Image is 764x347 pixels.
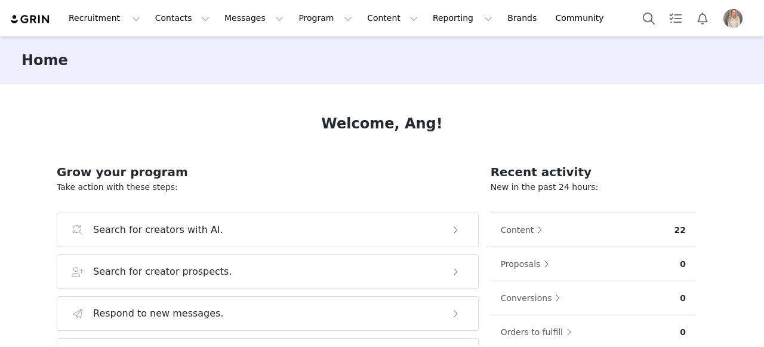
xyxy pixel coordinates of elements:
button: Program [291,5,359,32]
h2: Grow your program [57,163,479,181]
img: d416e1e8-898c-4204-ac8e-ae34b5e58a77.jpeg [723,9,743,28]
p: 22 [674,224,686,237]
p: Take action with these steps: [57,181,479,194]
img: grin logo [10,14,51,25]
button: Content [360,5,425,32]
button: Profile [716,9,754,28]
button: Content [500,220,549,239]
h1: Welcome, Ang! [321,113,442,134]
p: 0 [680,258,686,271]
p: 0 [680,326,686,339]
button: Contacts [148,5,217,32]
button: Search for creator prospects. [57,254,479,289]
button: Search for creators with AI. [57,213,479,247]
a: Community [549,5,617,32]
button: Reporting [426,5,500,32]
a: Tasks [663,5,689,32]
h3: Search for creators with AI. [93,223,223,237]
button: Recruitment [61,5,147,32]
button: Conversions [500,288,567,308]
h3: Search for creator prospects. [93,265,232,279]
h3: Respond to new messages. [93,306,224,321]
button: Orders to fulfill [500,323,578,342]
h3: Home [21,50,68,71]
button: Search [636,5,662,32]
button: Notifications [689,5,716,32]
p: 0 [680,292,686,305]
button: Proposals [500,254,556,274]
button: Messages [217,5,291,32]
p: New in the past 24 hours: [491,181,695,194]
button: Respond to new messages. [57,296,479,331]
a: Brands [500,5,547,32]
h2: Recent activity [491,163,695,181]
